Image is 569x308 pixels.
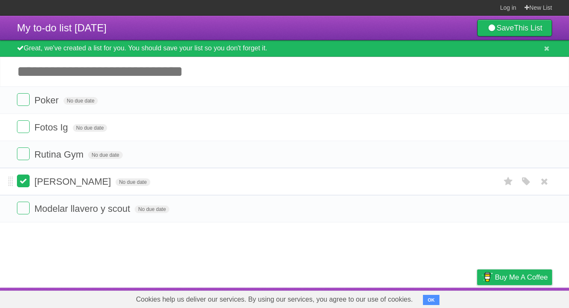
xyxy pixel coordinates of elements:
[499,290,552,306] a: Suggest a feature
[17,93,30,106] label: Done
[34,149,86,160] span: Rutina Gym
[34,176,113,187] span: [PERSON_NAME]
[477,19,552,36] a: SaveThis List
[34,95,61,105] span: Poker
[17,22,107,33] span: My to-do list [DATE]
[34,122,70,133] span: Fotos Ig
[17,202,30,214] label: Done
[437,290,456,306] a: Terms
[365,290,382,306] a: About
[423,295,439,305] button: OK
[495,270,548,285] span: Buy me a coffee
[127,291,421,308] span: Cookies help us deliver our services. By using our services, you agree to our use of cookies.
[481,270,493,284] img: Buy me a coffee
[135,205,169,213] span: No due date
[64,97,98,105] span: No due date
[466,290,488,306] a: Privacy
[17,147,30,160] label: Done
[514,24,542,32] b: This List
[116,178,150,186] span: No due date
[17,120,30,133] label: Done
[500,175,517,189] label: Star task
[73,124,107,132] span: No due date
[477,269,552,285] a: Buy me a coffee
[17,175,30,187] label: Done
[88,151,122,159] span: No due date
[34,203,132,214] span: Modelar llavero y scout
[392,290,427,306] a: Developers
